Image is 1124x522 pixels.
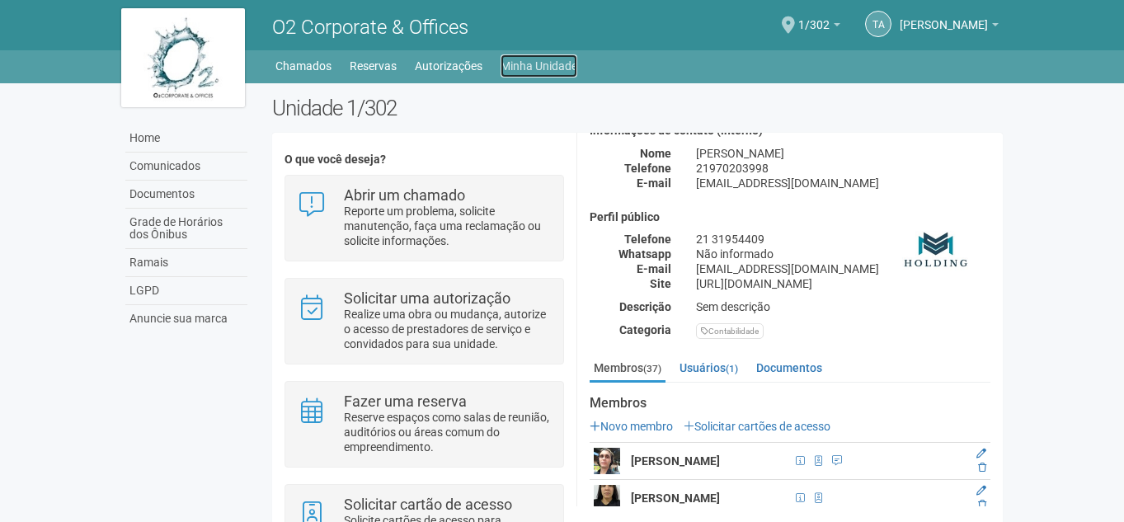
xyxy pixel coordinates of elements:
[272,96,1004,120] h2: Unidade 1/302
[344,496,512,513] strong: Solicitar cartão de acesso
[590,355,665,383] a: Membros(37)
[590,211,990,223] h4: Perfil público
[631,491,720,505] strong: [PERSON_NAME]
[900,2,988,31] span: Thamiris Abdala
[590,396,990,411] strong: Membros
[125,209,247,249] a: Grade de Horários dos Ônibus
[344,410,551,454] p: Reserve espaços como salas de reunião, auditórios ou áreas comum do empreendimento.
[344,289,510,307] strong: Solicitar uma autorização
[298,188,551,248] a: Abrir um chamado Reporte um problema, solicite manutenção, faça uma reclamação ou solicite inform...
[298,394,551,454] a: Fazer uma reserva Reserve espaços como salas de reunião, auditórios ou áreas comum do empreendime...
[684,299,1003,314] div: Sem descrição
[637,262,671,275] strong: E-mail
[275,54,332,78] a: Chamados
[976,485,986,496] a: Editar membro
[344,204,551,248] p: Reporte um problema, solicite manutenção, faça uma reclamação ou solicite informações.
[125,249,247,277] a: Ramais
[344,186,465,204] strong: Abrir um chamado
[285,153,564,166] h4: O que você deseja?
[121,8,245,107] img: logo.jpg
[619,300,671,313] strong: Descrição
[415,54,482,78] a: Autorizações
[675,355,742,380] a: Usuários(1)
[594,448,620,474] img: user.png
[684,420,830,433] a: Solicitar cartões de acesso
[978,499,986,510] a: Excluir membro
[125,181,247,209] a: Documentos
[684,232,1003,247] div: 21 31954409
[684,176,1003,190] div: [EMAIL_ADDRESS][DOMAIN_NAME]
[618,247,671,261] strong: Whatsapp
[344,307,551,351] p: Realize uma obra ou mudança, autorize o acesso de prestadores de serviço e convidados para sua un...
[640,147,671,160] strong: Nome
[125,277,247,305] a: LGPD
[344,393,467,410] strong: Fazer uma reserva
[684,261,1003,276] div: [EMAIL_ADDRESS][DOMAIN_NAME]
[350,54,397,78] a: Reservas
[684,247,1003,261] div: Não informado
[684,161,1003,176] div: 21970203998
[594,485,620,511] img: user.png
[976,448,986,459] a: Editar membro
[978,462,986,473] a: Excluir membro
[631,454,720,468] strong: [PERSON_NAME]
[272,16,468,39] span: O2 Corporate & Offices
[125,125,247,153] a: Home
[896,211,978,294] img: business.png
[590,420,673,433] a: Novo membro
[619,323,671,336] strong: Categoria
[798,21,840,34] a: 1/302
[684,146,1003,161] div: [PERSON_NAME]
[624,233,671,246] strong: Telefone
[624,162,671,175] strong: Telefone
[752,355,826,380] a: Documentos
[125,305,247,332] a: Anuncie sua marca
[900,21,999,34] a: [PERSON_NAME]
[726,363,738,374] small: (1)
[696,323,764,339] div: Contabilidade
[865,11,891,37] a: TA
[684,276,1003,291] div: [URL][DOMAIN_NAME]
[501,54,577,78] a: Minha Unidade
[637,176,671,190] strong: E-mail
[650,277,671,290] strong: Site
[298,291,551,351] a: Solicitar uma autorização Realize uma obra ou mudança, autorize o acesso de prestadores de serviç...
[643,363,661,374] small: (37)
[798,2,830,31] span: 1/302
[125,153,247,181] a: Comunicados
